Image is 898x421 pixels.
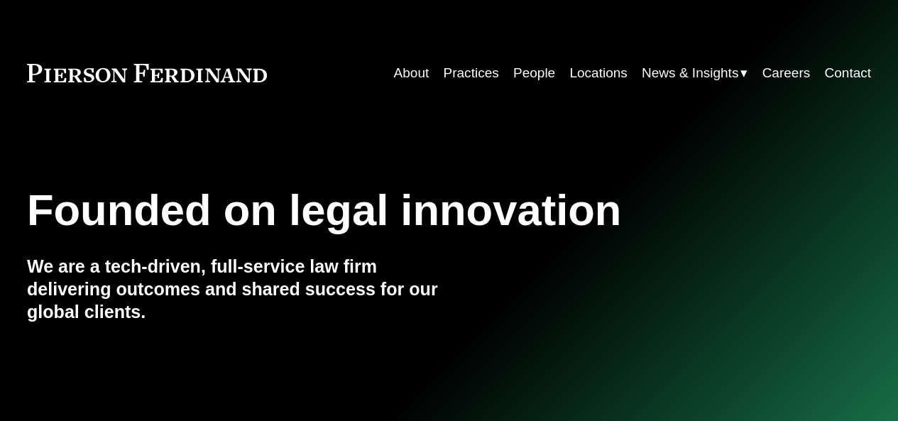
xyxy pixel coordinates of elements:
[825,60,872,87] a: Contact
[642,61,738,85] span: News & Insights
[762,60,811,87] a: Careers
[27,256,449,324] h4: We are a tech-driven, full-service law firm delivering outcomes and shared success for our global...
[642,60,748,87] a: folder dropdown
[569,60,627,87] a: Locations
[444,60,499,87] a: Practices
[513,60,555,87] a: People
[27,185,730,235] h1: Founded on legal innovation
[394,60,429,87] a: About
